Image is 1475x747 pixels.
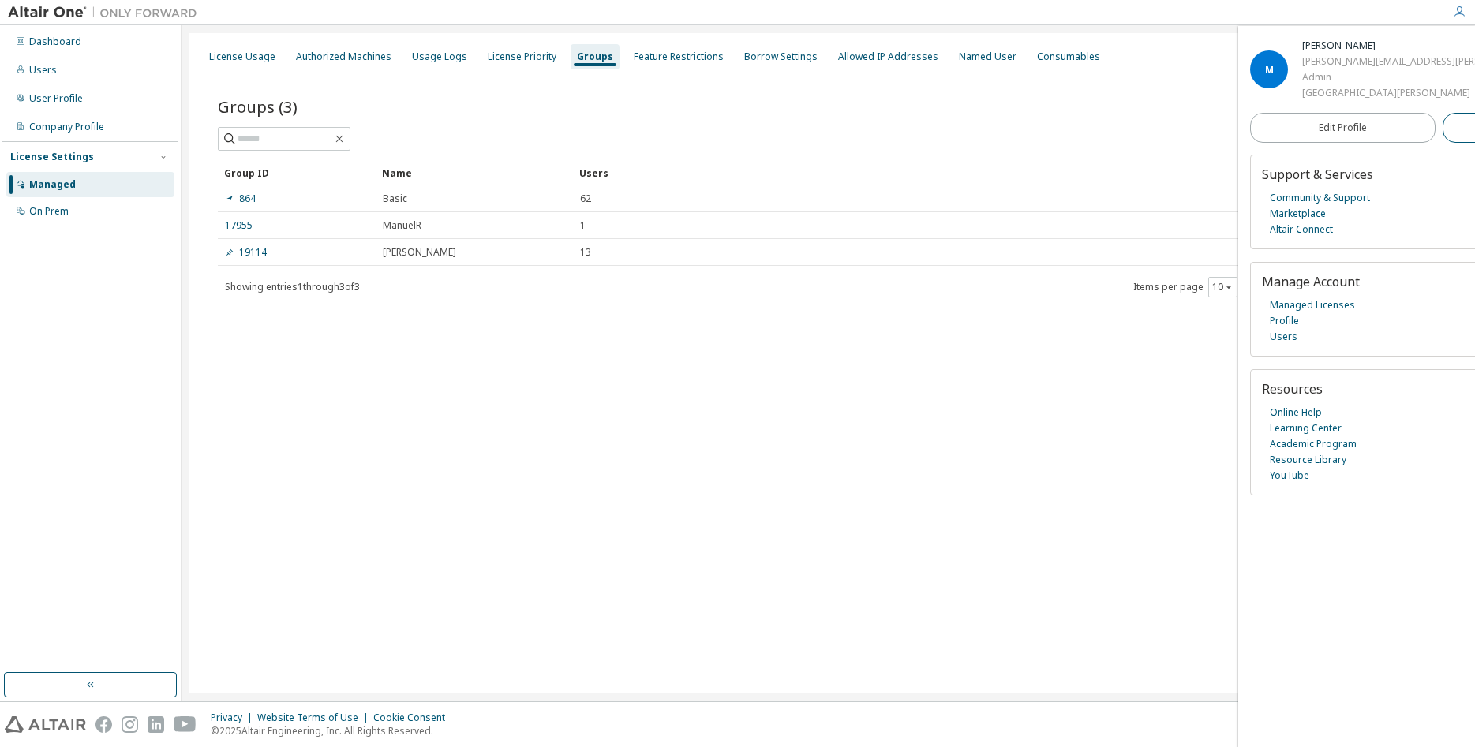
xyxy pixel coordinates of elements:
div: Managed [29,178,76,191]
div: Name [382,160,567,185]
a: 19114 [225,246,267,259]
a: YouTube [1270,468,1309,484]
img: linkedin.svg [148,716,164,733]
div: License Priority [488,50,556,63]
div: Usage Logs [412,50,467,63]
a: Users [1270,329,1297,345]
p: © 2025 Altair Engineering, Inc. All Rights Reserved. [211,724,455,738]
div: Groups [577,50,613,63]
span: [PERSON_NAME] [383,246,456,259]
img: youtube.svg [174,716,197,733]
div: License Settings [10,151,94,163]
div: Dashboard [29,35,81,48]
a: 864 [225,192,256,205]
div: Company Profile [29,121,104,133]
div: License Usage [209,50,275,63]
div: Feature Restrictions [634,50,724,63]
div: Users [579,160,1395,185]
div: Group ID [224,160,369,185]
img: instagram.svg [122,716,138,733]
div: Cookie Consent [373,712,455,724]
span: Items per page [1133,277,1237,297]
a: Resource Library [1270,452,1346,468]
div: Allowed IP Addresses [838,50,938,63]
div: Consumables [1037,50,1100,63]
a: Community & Support [1270,190,1370,206]
a: Marketplace [1270,206,1326,222]
a: Profile [1270,313,1299,329]
a: Learning Center [1270,420,1342,436]
div: Authorized Machines [296,50,391,63]
span: 1 [580,219,586,232]
span: 62 [580,192,591,205]
span: M [1265,63,1274,77]
span: 13 [580,246,591,259]
span: Resources [1262,380,1323,398]
span: Manage Account [1262,273,1360,290]
img: altair_logo.svg [5,716,86,733]
a: Academic Program [1270,436,1357,452]
span: Support & Services [1262,166,1373,183]
div: Users [29,64,57,77]
span: ManuelR [383,219,421,232]
div: Borrow Settings [744,50,818,63]
button: 10 [1212,281,1234,293]
div: Named User [959,50,1016,63]
a: Online Help [1270,405,1322,420]
span: Basic [383,192,407,205]
div: Website Terms of Use [257,712,373,724]
div: Privacy [211,712,257,724]
span: Groups (3) [218,95,298,118]
a: Managed Licenses [1270,297,1355,313]
img: Altair One [8,5,205,21]
a: Edit Profile [1250,113,1436,143]
div: On Prem [29,205,69,218]
span: Edit Profile [1319,121,1367,134]
a: Altair Connect [1270,222,1333,237]
div: User Profile [29,92,83,105]
a: 17955 [225,219,253,232]
img: facebook.svg [95,716,112,733]
span: Showing entries 1 through 3 of 3 [225,280,360,293]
